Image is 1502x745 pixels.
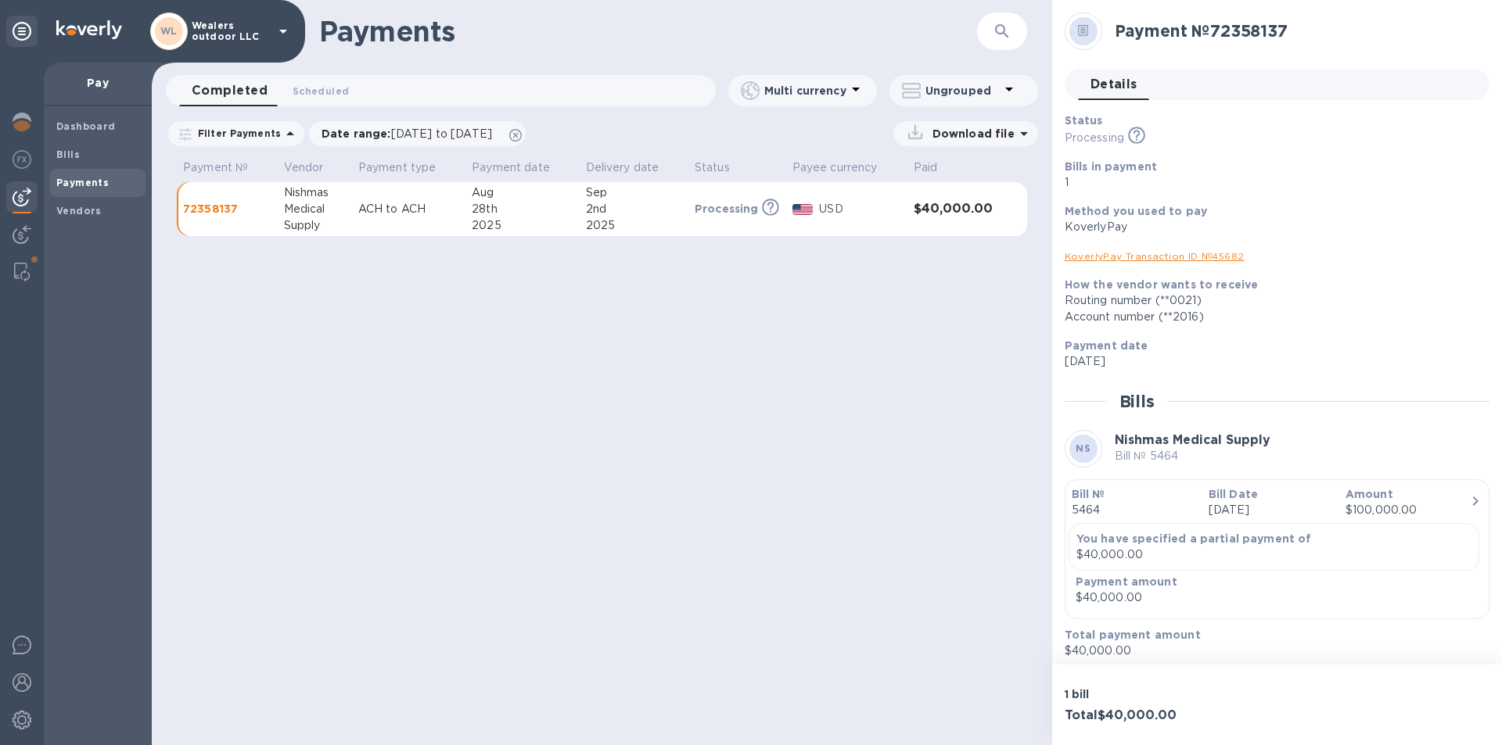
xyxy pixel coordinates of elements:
[1065,250,1245,262] a: KoverlyPay Transaction ID № 45682
[925,83,1000,98] p: Ungrouped
[586,217,682,234] div: 2025
[284,201,346,217] div: Medical
[926,126,1015,141] p: Download file
[56,149,80,160] b: Bills
[792,159,898,176] span: Payee currency
[472,217,573,234] div: 2025
[160,25,178,37] b: WL
[183,159,248,176] p: Payment №
[358,201,459,217] p: ACH to ACH
[6,16,38,47] div: Unpin categories
[56,205,102,217] b: Vendors
[1076,532,1312,545] b: You have specified a partial payment of
[284,159,324,176] p: Vendor
[284,184,346,201] div: Nishmas
[1076,442,1091,454] b: NS
[914,202,995,217] h3: $40,000.00
[309,121,526,146] div: Date range:[DATE] to [DATE]
[13,150,31,169] img: Foreign exchange
[56,75,139,91] p: Pay
[764,83,846,98] p: Multi currency
[914,159,958,176] span: Paid
[1065,629,1201,641] b: Total payment amount
[1209,502,1333,518] p: [DATE]
[914,159,938,176] p: Paid
[1065,339,1148,352] b: Payment date
[1065,278,1259,291] b: How the vendor wants to receive
[472,159,570,176] span: Payment date
[1115,448,1270,464] p: Bill № 5464
[192,127,281,140] p: Filter Payments
[695,159,750,176] span: Status
[293,83,349,99] span: Scheduled
[1072,488,1105,500] b: Bill №
[586,159,659,176] p: Delivery date
[183,159,268,176] span: Payment №
[56,20,122,39] img: Logo
[1346,502,1470,518] div: $100,000.00
[792,159,878,176] p: Payee currency
[695,201,759,217] p: Processing
[695,159,730,176] p: Status
[1065,205,1207,217] b: Method you used to pay
[56,120,116,132] b: Dashboard
[1091,73,1137,95] span: Details
[472,201,573,217] div: 28th
[1072,502,1196,518] p: 5464
[472,184,573,201] div: Aug
[1119,392,1155,411] h2: Bills
[472,159,550,176] p: Payment date
[284,217,346,234] div: Supply
[1065,309,1477,325] div: Account number (**2016)
[192,20,270,42] p: Wealers outdoor LLC
[586,184,682,201] div: Sep
[1065,686,1271,702] p: 1 bill
[819,201,900,217] p: USD
[1065,643,1477,659] p: $40,000.00
[1065,292,1477,309] div: Routing number (**0021)
[792,204,814,215] img: USD
[192,80,268,102] span: Completed
[391,127,492,140] span: [DATE] to [DATE]
[1076,546,1471,563] p: $40,000.00
[1065,479,1489,619] button: Bill №5464Bill Date[DATE]Amount$100,000.00You have specified a partial payment of$40,000.00Paymen...
[1065,160,1157,173] b: Bills in payment
[358,159,457,176] span: Payment type
[322,126,500,141] p: Date range :
[56,177,109,188] b: Payments
[1065,114,1103,127] b: Status
[586,201,682,217] div: 2nd
[183,201,271,217] p: 72358137
[1065,174,1477,191] p: 1
[1076,589,1213,606] div: $40,000.00
[1076,575,1177,588] b: Payment amount
[1115,432,1270,447] b: Nishmas Medical Supply
[1346,488,1393,500] b: Amount
[1065,130,1124,146] p: Processing
[1115,21,1477,41] h2: Payment № 72358137
[1065,353,1477,370] p: [DATE]
[284,159,344,176] span: Vendor
[319,15,886,48] h1: Payments
[586,159,680,176] span: Delivery date
[1209,488,1258,500] b: Bill Date
[1065,708,1271,723] h3: Total $40,000.00
[1065,219,1477,235] div: KoverlyPay
[358,159,437,176] p: Payment type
